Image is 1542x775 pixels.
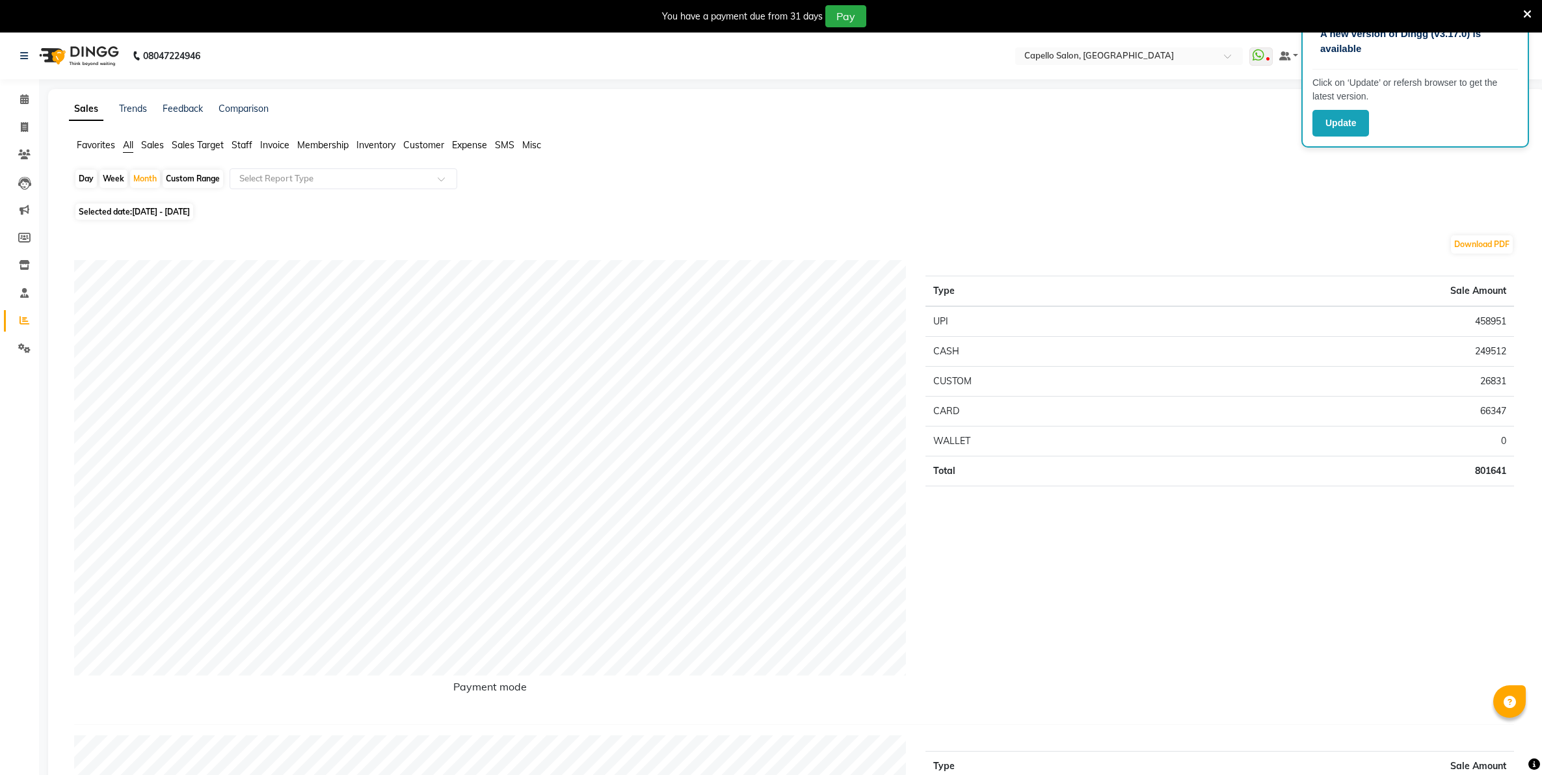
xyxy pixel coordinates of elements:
div: You have a payment due from 31 days [662,10,823,23]
a: Comparison [219,103,269,114]
a: Trends [119,103,147,114]
td: 801641 [1178,456,1514,486]
p: A new version of Dingg (v3.17.0) is available [1320,27,1510,56]
td: Total [925,456,1178,486]
button: Pay [825,5,866,27]
span: [DATE] - [DATE] [132,207,190,217]
span: Membership [297,139,349,151]
span: Staff [232,139,252,151]
td: 249512 [1178,337,1514,367]
div: Month [130,170,160,188]
span: All [123,139,133,151]
a: Feedback [163,103,203,114]
span: Favorites [77,139,115,151]
p: Click on ‘Update’ or refersh browser to get the latest version. [1312,76,1518,103]
td: CASH [925,337,1178,367]
div: Week [100,170,127,188]
button: Update [1312,110,1369,137]
td: CARD [925,397,1178,427]
a: Sales [69,98,103,121]
span: Customer [403,139,444,151]
button: Download PDF [1451,235,1513,254]
td: CUSTOM [925,367,1178,397]
img: logo [33,38,122,74]
iframe: chat widget [1487,723,1529,762]
td: WALLET [925,427,1178,456]
th: Type [925,276,1178,307]
span: Sales [141,139,164,151]
td: UPI [925,306,1178,337]
b: 08047224946 [143,38,200,74]
span: Expense [452,139,487,151]
h6: Payment mode [74,681,906,698]
span: Sales Target [172,139,224,151]
span: Selected date: [75,204,193,220]
span: SMS [495,139,514,151]
td: 0 [1178,427,1514,456]
td: 458951 [1178,306,1514,337]
td: 66347 [1178,397,1514,427]
span: Misc [522,139,541,151]
span: Inventory [356,139,395,151]
div: Custom Range [163,170,223,188]
td: 26831 [1178,367,1514,397]
th: Sale Amount [1178,276,1514,307]
span: Invoice [260,139,289,151]
div: Day [75,170,97,188]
